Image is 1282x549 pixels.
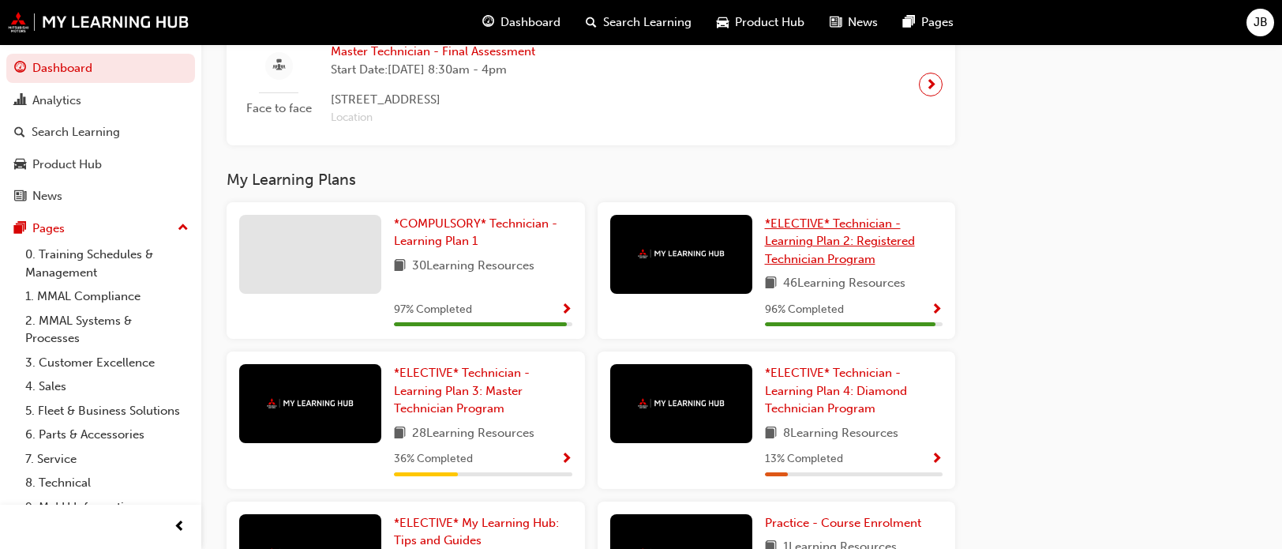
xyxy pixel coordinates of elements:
[19,447,195,472] a: 7. Service
[19,374,195,399] a: 4. Sales
[560,303,572,318] span: Show Progress
[830,13,842,32] span: news-icon
[32,220,65,238] div: Pages
[931,300,943,320] button: Show Progress
[470,6,573,39] a: guage-iconDashboard
[178,218,189,239] span: up-icon
[573,6,704,39] a: search-iconSearch Learning
[931,449,943,469] button: Show Progress
[412,424,534,444] span: 28 Learning Resources
[239,100,318,118] span: Face to face
[267,398,354,408] img: mmal
[6,54,195,83] a: Dashboard
[14,62,26,76] span: guage-icon
[394,364,572,418] a: *ELECTIVE* Technician - Learning Plan 3: Master Technician Program
[765,514,928,532] a: Practice - Course Enrolment
[32,156,102,174] div: Product Hub
[765,516,921,530] span: Practice - Course Enrolment
[14,94,26,108] span: chart-icon
[14,190,26,204] span: news-icon
[394,450,473,468] span: 36 % Completed
[19,309,195,351] a: 2. MMAL Systems & Processes
[19,284,195,309] a: 1. MMAL Compliance
[32,92,81,110] div: Analytics
[394,301,472,319] span: 97 % Completed
[6,118,195,147] a: Search Learning
[765,274,777,294] span: book-icon
[817,6,890,39] a: news-iconNews
[482,13,494,32] span: guage-icon
[765,215,943,269] a: *ELECTIVE* Technician - Learning Plan 2: Registered Technician Program
[560,300,572,320] button: Show Progress
[19,351,195,375] a: 3. Customer Excellence
[19,495,195,520] a: 9. MyLH Information
[331,43,535,61] span: Master Technician - Final Assessment
[331,61,535,79] span: Start Date: [DATE] 8:30am - 4pm
[331,109,535,127] span: Location
[394,424,406,444] span: book-icon
[765,364,943,418] a: *ELECTIVE* Technician - Learning Plan 4: Diamond Technician Program
[19,399,195,423] a: 5. Fleet & Business Solutions
[6,214,195,243] button: Pages
[6,182,195,211] a: News
[704,6,817,39] a: car-iconProduct Hub
[765,301,844,319] span: 96 % Completed
[560,453,572,467] span: Show Progress
[586,13,597,32] span: search-icon
[765,366,907,416] span: *ELECTIVE* Technician - Learning Plan 4: Diamond Technician Program
[1254,13,1268,32] span: JB
[903,13,915,32] span: pages-icon
[6,150,195,179] a: Product Hub
[931,453,943,467] span: Show Progress
[890,6,966,39] a: pages-iconPages
[500,13,560,32] span: Dashboard
[32,123,120,141] div: Search Learning
[227,171,955,189] h3: My Learning Plans
[783,424,898,444] span: 8 Learning Resources
[394,366,530,416] span: *ELECTIVE* Technician - Learning Plan 3: Master Technician Program
[638,398,725,408] img: mmal
[14,126,25,140] span: search-icon
[174,517,186,537] span: prev-icon
[14,158,26,172] span: car-icon
[931,303,943,318] span: Show Progress
[14,222,26,236] span: pages-icon
[560,449,572,469] button: Show Progress
[331,91,535,109] span: [STREET_ADDRESS]
[603,13,692,32] span: Search Learning
[19,471,195,495] a: 8. Technical
[765,424,777,444] span: book-icon
[394,516,559,548] span: *ELECTIVE* My Learning Hub: Tips and Guides
[6,51,195,214] button: DashboardAnalyticsSearch LearningProduct HubNews
[717,13,729,32] span: car-icon
[848,13,878,32] span: News
[638,249,725,259] img: mmal
[735,13,804,32] span: Product Hub
[783,274,905,294] span: 46 Learning Resources
[19,423,195,447] a: 6. Parts & Accessories
[32,187,62,205] div: News
[412,257,534,276] span: 30 Learning Resources
[273,56,285,76] span: sessionType_FACE_TO_FACE-icon
[394,215,572,250] a: *COMPULSORY* Technician - Learning Plan 1
[1246,9,1274,36] button: JB
[765,216,915,266] span: *ELECTIVE* Technician - Learning Plan 2: Registered Technician Program
[19,243,195,284] a: 0. Training Schedules & Management
[394,216,557,249] span: *COMPULSORY* Technician - Learning Plan 1
[765,450,843,468] span: 13 % Completed
[8,12,189,32] img: mmal
[6,86,195,115] a: Analytics
[925,73,937,96] span: next-icon
[239,36,943,133] a: Face to faceMaster Technician - Final AssessmentStart Date:[DATE] 8:30am - 4pm[STREET_ADDRESS]Loc...
[394,257,406,276] span: book-icon
[921,13,954,32] span: Pages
